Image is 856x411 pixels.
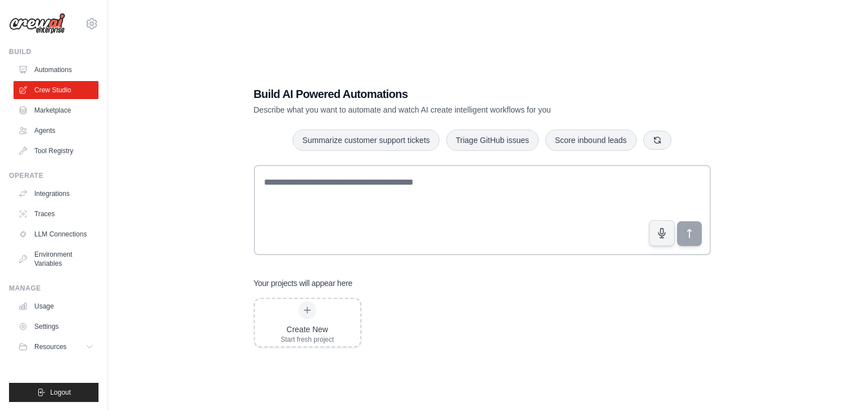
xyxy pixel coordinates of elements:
[9,13,65,34] img: Logo
[254,104,632,115] p: Describe what you want to automate and watch AI create intelligent workflows for you
[9,284,98,293] div: Manage
[14,81,98,99] a: Crew Studio
[14,142,98,160] a: Tool Registry
[9,47,98,56] div: Build
[14,338,98,356] button: Resources
[643,131,671,150] button: Get new suggestions
[14,225,98,243] a: LLM Connections
[14,318,98,336] a: Settings
[293,129,439,151] button: Summarize customer support tickets
[50,388,71,397] span: Logout
[14,205,98,223] a: Traces
[281,324,334,335] div: Create New
[446,129,539,151] button: Triage GitHub issues
[254,278,353,289] h3: Your projects will appear here
[14,122,98,140] a: Agents
[14,101,98,119] a: Marketplace
[34,342,66,351] span: Resources
[9,171,98,180] div: Operate
[649,220,675,246] button: Click to speak your automation idea
[14,245,98,272] a: Environment Variables
[281,335,334,344] div: Start fresh project
[254,86,632,102] h1: Build AI Powered Automations
[14,185,98,203] a: Integrations
[14,297,98,315] a: Usage
[9,383,98,402] button: Logout
[545,129,637,151] button: Score inbound leads
[14,61,98,79] a: Automations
